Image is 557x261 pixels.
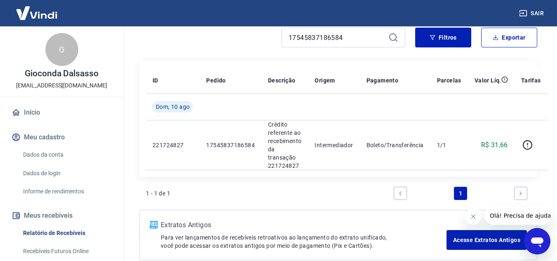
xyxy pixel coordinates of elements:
p: Boleto/Transferência [367,141,424,149]
p: 17545837186584 [206,141,255,149]
p: Tarifas [521,76,541,85]
a: Acesse Extratos Antigos [447,230,527,250]
a: Informe de rendimentos [20,183,113,200]
p: [EMAIL_ADDRESS][DOMAIN_NAME] [16,81,107,90]
button: Meus recebíveis [10,207,113,225]
a: Recebíveis Futuros Online [20,243,113,260]
p: Origem [315,76,335,85]
button: Sair [517,6,547,21]
button: Meu cadastro [10,128,113,146]
p: Para ver lançamentos de recebíveis retroativos ao lançamento do extrato unificado, você pode aces... [161,233,447,250]
a: Dados de login [20,165,113,182]
ul: Pagination [390,183,531,203]
iframe: Botão para abrir a janela de mensagens [524,228,550,254]
a: Page 1 is your current page [454,187,467,200]
p: Descrição [268,76,296,85]
a: Dados da conta [20,146,113,163]
p: Valor Líq. [475,76,501,85]
p: 221724827 [153,141,193,149]
p: Intermediador [315,141,353,149]
p: Crédito referente ao recebimento da transação 221724827 [268,120,301,170]
p: Pedido [206,76,226,85]
img: ícone [150,221,157,228]
a: Previous page [394,187,407,200]
span: Dom, 10 ago [156,103,190,111]
p: Gioconda Dalsasso [25,69,99,78]
p: R$ 31,66 [481,140,508,150]
a: Início [10,103,113,122]
p: Parcelas [437,76,461,85]
button: Filtros [415,28,471,47]
input: Busque pelo número do pedido [289,31,385,44]
iframe: Mensagem da empresa [485,207,550,225]
button: Exportar [481,28,537,47]
p: ID [153,76,158,85]
p: Pagamento [367,76,399,85]
iframe: Fechar mensagem [465,208,482,225]
span: Olá! Precisa de ajuda? [5,6,69,12]
img: Vindi [10,0,63,26]
a: Relatório de Recebíveis [20,225,113,242]
div: G [45,33,78,66]
p: 1 - 1 de 1 [146,189,170,198]
p: Extratos Antigos [161,220,447,230]
a: Next page [514,187,527,200]
p: 1/1 [437,141,461,149]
